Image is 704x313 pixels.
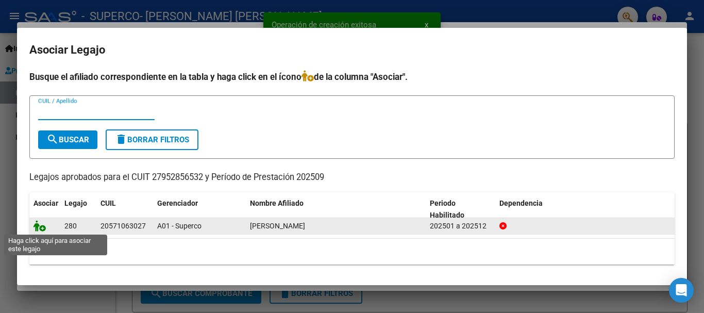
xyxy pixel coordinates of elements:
[64,199,87,207] span: Legajo
[157,199,198,207] span: Gerenciador
[250,199,304,207] span: Nombre Afiliado
[29,70,675,84] h4: Busque el afiliado correspondiente en la tabla y haga click en el ícono de la columna "Asociar".
[29,171,675,184] p: Legajos aprobados para el CUIT 27952856532 y Período de Prestación 202509
[426,192,495,226] datatable-header-cell: Periodo Habilitado
[29,192,60,226] datatable-header-cell: Asociar
[250,222,305,230] span: ALVAREZ MATHIAS NAHUEL
[64,222,77,230] span: 280
[430,199,464,219] span: Periodo Habilitado
[495,192,675,226] datatable-header-cell: Dependencia
[29,40,675,60] h2: Asociar Legajo
[29,239,675,265] div: 1 registros
[106,129,198,150] button: Borrar Filtros
[153,192,246,226] datatable-header-cell: Gerenciador
[157,222,202,230] span: A01 - Superco
[115,135,189,144] span: Borrar Filtros
[100,220,146,232] div: 20571063027
[33,199,58,207] span: Asociar
[430,220,491,232] div: 202501 a 202512
[499,199,543,207] span: Dependencia
[115,133,127,145] mat-icon: delete
[669,278,694,303] div: Open Intercom Messenger
[38,130,97,149] button: Buscar
[46,133,59,145] mat-icon: search
[100,199,116,207] span: CUIL
[96,192,153,226] datatable-header-cell: CUIL
[60,192,96,226] datatable-header-cell: Legajo
[46,135,89,144] span: Buscar
[246,192,426,226] datatable-header-cell: Nombre Afiliado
